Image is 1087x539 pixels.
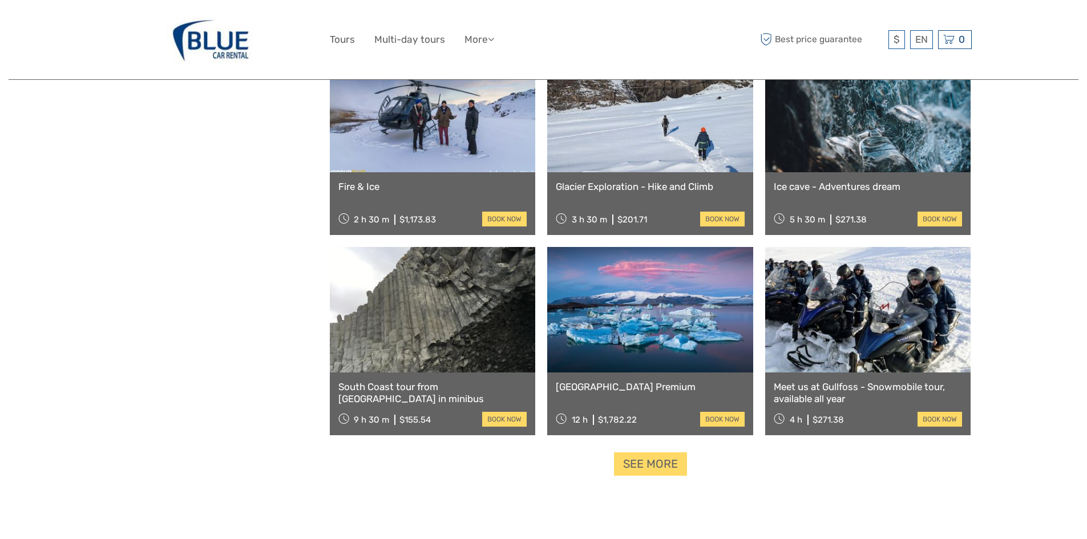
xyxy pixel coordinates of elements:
[330,31,355,48] a: Tours
[338,381,527,404] a: South Coast tour from [GEOGRAPHIC_DATA] in minibus
[758,30,886,49] span: Best price guarantee
[918,212,962,226] a: book now
[399,415,431,425] div: $155.54
[774,381,963,404] a: Meet us at Gullfoss - Snowmobile tour, available all year
[16,20,129,29] p: We're away right now. Please check back later!
[572,214,607,225] span: 3 h 30 m
[374,31,445,48] a: Multi-day tours
[894,34,900,45] span: $
[354,415,389,425] span: 9 h 30 m
[354,214,389,225] span: 2 h 30 m
[167,9,255,71] img: 327-f1504865-485a-4622-b32e-96dd980bccfc_logo_big.jpg
[774,181,963,192] a: Ice cave - Adventures dream
[617,214,647,225] div: $201.71
[131,18,145,31] button: Open LiveChat chat widget
[700,212,745,226] a: book now
[482,212,527,226] a: book now
[482,412,527,427] a: book now
[572,415,588,425] span: 12 h
[614,452,687,476] a: See more
[813,415,844,425] div: $271.38
[790,415,802,425] span: 4 h
[464,31,494,48] a: More
[957,34,967,45] span: 0
[918,412,962,427] a: book now
[700,412,745,427] a: book now
[338,181,527,192] a: Fire & Ice
[399,214,436,225] div: $1,173.83
[910,30,933,49] div: EN
[790,214,825,225] span: 5 h 30 m
[556,181,745,192] a: Glacier Exploration - Hike and Climb
[835,214,867,225] div: $271.38
[556,381,745,392] a: [GEOGRAPHIC_DATA] Premium
[598,415,637,425] div: $1,782.22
